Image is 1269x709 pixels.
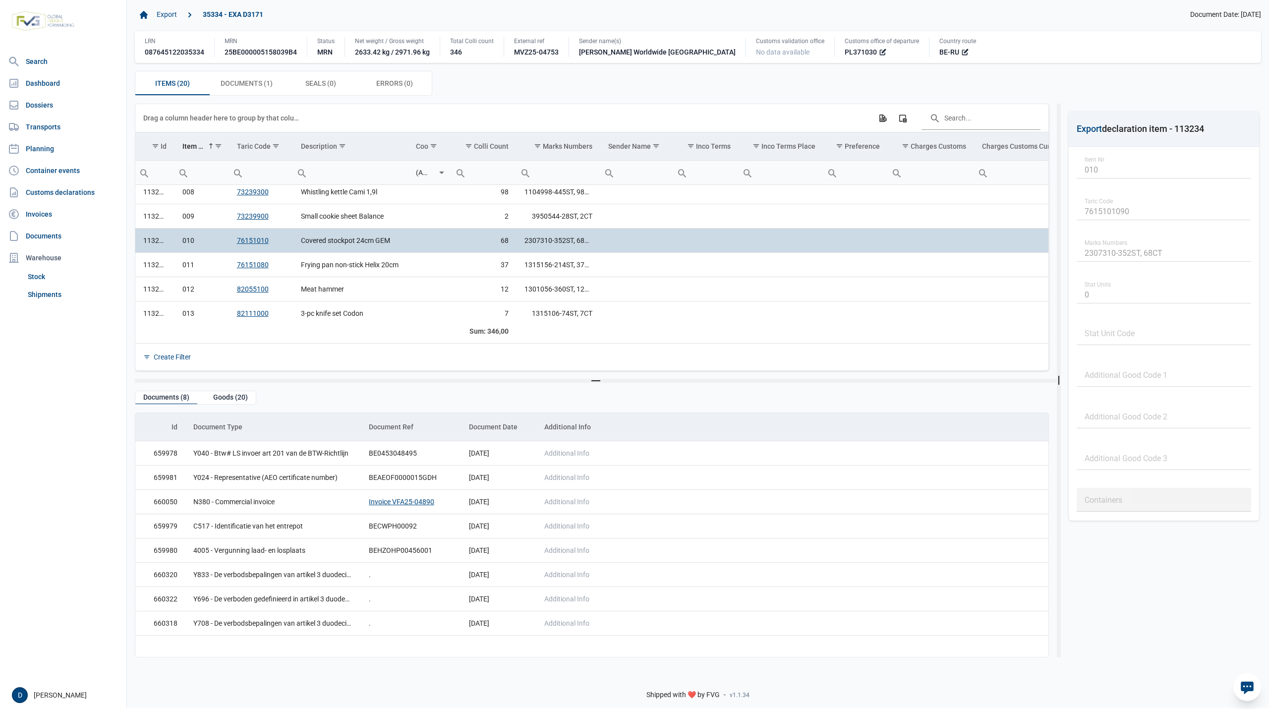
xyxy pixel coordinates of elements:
[544,449,589,457] span: Additional Info
[761,142,815,150] div: Inco Terms Place
[185,563,361,587] td: Y833 - De verbodsbepalingen van artikel 3 duodecies, lid
[237,261,269,269] a: 76151080
[739,161,756,184] div: Search box
[135,379,1057,383] div: Split bar
[450,47,494,57] div: 346
[474,142,509,150] div: Colli Count
[823,160,888,184] td: Filter cell
[845,142,880,150] div: Preference
[543,142,592,150] div: Marks Numbers
[4,73,122,93] a: Dashboard
[369,497,434,507] button: Invoice VFA25-04890
[339,142,346,150] span: Show filter options for column 'Description'
[982,142,1067,150] div: Charges Customs Currency
[369,473,437,481] span: BEAEOF0000015GDH
[752,142,760,150] span: Show filter options for column 'Inco Terms Place'
[135,391,197,405] div: Documents (8)
[135,180,174,204] td: 113225
[237,188,269,196] a: 73239300
[24,286,122,303] a: Shipments
[369,522,417,530] span: BECWPH00092
[430,142,437,150] span: Show filter options for column 'Coo'
[293,180,408,204] td: Whistling kettle Cami 1,9l
[185,441,361,466] td: Y040 - Btw# LS invoer art 201 van de BTW-Richtlijn
[135,466,185,490] td: 659981
[4,182,122,202] a: Customs declarations
[600,160,673,184] td: Filter cell
[579,37,736,45] div: Sender name(s)
[517,161,600,184] input: Filter cell
[4,117,122,137] a: Transports
[514,47,559,57] div: MVZ25-04753
[452,229,517,253] td: 68
[544,571,589,579] span: Additional Info
[135,413,1048,636] div: Data grid with 8 rows and 5 columns
[452,132,517,161] td: Column Colli Count
[135,253,174,277] td: 113232
[408,160,452,184] td: Filter cell
[229,132,293,161] td: Column Taric Code
[465,142,472,150] span: Show filter options for column 'Colli Count'
[174,204,229,229] td: 009
[293,301,408,326] td: 3-pc knife set Codon
[229,161,293,184] input: Filter cell
[135,441,185,466] td: 659978
[293,132,408,161] td: Column Description
[369,546,432,554] span: BEHZOHP00456001
[205,391,256,405] div: Goods (20)
[408,132,452,161] td: Column Coo
[888,160,974,184] td: Filter cell
[185,514,361,538] td: C517 - Identificatie van het entrepot
[135,587,185,611] td: 660322
[135,132,174,161] td: Column Id
[293,161,408,184] input: Filter cell
[193,423,242,431] div: Document Type
[237,309,269,317] a: 82111000
[517,161,534,184] div: Search box
[452,161,469,184] div: Search box
[182,142,205,150] div: Item Nr
[469,423,518,431] div: Document Date
[293,229,408,253] td: Covered stockpot 24cm GEM
[145,47,204,57] div: 087645122035334
[301,142,337,150] div: Description
[888,161,974,184] input: Filter cell
[172,423,177,431] div: Id
[369,619,371,627] span: .
[1077,122,1204,136] div: declaration item - 113234
[517,253,600,277] td: 1315156-214ST, 37CT
[237,212,269,220] a: 73239900
[221,77,273,89] span: Documents (1)
[225,47,297,57] div: 25BE000005158039B4
[902,142,909,150] span: Show filter options for column 'Charges Customs'
[673,132,739,161] td: Column Inco Terms
[1190,10,1261,19] span: Document Date: [DATE]
[517,277,600,301] td: 1301056-360ST, 12CT
[739,160,823,184] td: Filter cell
[823,132,888,161] td: Column Preference
[135,301,174,326] td: 113231
[536,413,1048,441] td: Column Additional Info
[12,687,120,703] div: [PERSON_NAME]
[608,142,651,150] div: Sender Name
[823,161,841,184] div: Search box
[469,449,489,457] span: [DATE]
[974,161,1090,184] input: Filter cell
[145,37,204,45] div: LRN
[305,77,336,89] span: Seals (0)
[135,563,185,587] td: 660320
[974,160,1090,184] td: Filter cell
[673,161,739,184] input: Filter cell
[4,161,122,180] a: Container events
[4,248,122,268] div: Warehouse
[317,47,335,57] div: MRN
[687,142,694,150] span: Show filter options for column 'Inco Terms'
[174,277,229,301] td: 012
[974,161,992,184] div: Search box
[469,571,489,579] span: [DATE]
[135,104,1048,370] div: Data grid with 20 rows and 23 columns
[939,37,976,45] div: Country route
[12,687,28,703] div: D
[544,498,589,506] span: Additional Info
[845,47,877,57] span: PL371030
